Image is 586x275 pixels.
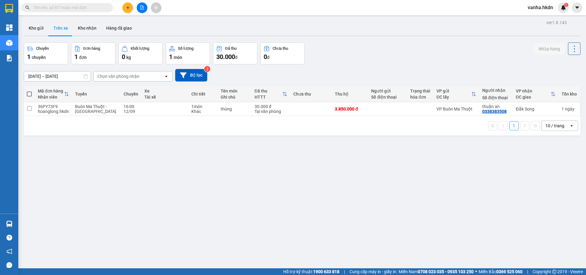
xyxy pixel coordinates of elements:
span: Miền Bắc [479,268,523,275]
div: Chưa thu [273,46,288,51]
span: search [25,5,30,10]
span: | [344,268,345,275]
span: 1 [565,3,567,7]
strong: 1900 633 818 [313,269,339,274]
button: Số lượng1món [166,42,210,64]
span: aim [154,5,158,10]
div: Chuyến [124,92,138,96]
div: ĐC lấy [436,95,471,100]
img: logo-vxr [5,4,13,13]
button: Kho gửi [24,21,49,35]
strong: 0708 023 035 - 0935 103 250 [418,269,474,274]
span: 1 [74,53,78,60]
div: 10 / trang [545,123,564,129]
div: Số lượng [178,46,194,51]
div: Trạng thái [410,89,430,93]
div: 12/09 [124,109,138,114]
div: Đã thu [225,46,237,51]
div: Đắk Song [516,107,555,111]
span: copyright [552,270,556,274]
div: Ghi chú [221,95,248,100]
th: Toggle SortBy [433,86,479,102]
div: Đơn hàng [83,46,100,51]
div: 16:00 [124,104,138,109]
div: Mã đơn hàng [38,89,64,93]
img: warehouse-icon [6,221,13,227]
span: kg [126,55,131,60]
strong: 0369 525 060 [496,269,523,274]
div: hóa đơn [410,95,430,100]
div: Khối lượng [131,46,149,51]
button: 1 [509,121,519,130]
button: Khối lượng0kg [118,42,163,64]
div: ĐC giao [516,95,551,100]
div: Chi tiết [191,92,215,96]
button: file-add [137,2,147,13]
th: Toggle SortBy [513,86,559,102]
div: Chuyến [36,46,49,51]
button: aim [151,2,161,13]
div: HTTT [255,95,283,100]
span: Cung cấp máy in - giấy in: [349,268,397,275]
div: Tuyến [75,92,118,96]
input: Tìm tên, số ĐT hoặc mã đơn [34,4,106,11]
img: icon-new-feature [561,5,566,10]
span: 0 [122,53,125,60]
svg: open [569,123,574,128]
div: Xe [144,89,185,93]
div: hoanglong.hkdn [38,109,69,114]
span: ⚪️ [475,270,477,273]
div: Khác [191,109,215,114]
div: ver 1.8.143 [546,19,567,26]
span: món [174,55,182,60]
button: Đơn hàng1đơn [71,42,115,64]
div: Nhân viên [38,95,64,100]
th: Toggle SortBy [251,86,291,102]
span: plus [126,5,130,10]
span: ngày [565,107,574,111]
span: Buôn Ma Thuột - [GEOGRAPHIC_DATA] [75,104,116,114]
div: 1 [562,107,577,111]
span: vanha.hkdn [523,4,558,11]
sup: 1 [564,3,568,7]
input: Select a date range. [24,71,91,81]
div: 3.850.000 đ [335,107,365,111]
div: Thu hộ [335,92,365,96]
span: question-circle [6,235,12,241]
button: caret-down [572,2,582,13]
button: Chuyến1chuyến [24,42,68,64]
div: Số điện thoại [371,95,404,100]
img: solution-icon [6,55,13,61]
th: Toggle SortBy [35,86,72,102]
button: Bộ lọc [175,69,207,81]
div: VP gửi [436,89,471,93]
span: notification [6,248,12,254]
div: 1 món [191,104,215,109]
button: Nhập hàng [534,43,565,54]
span: đơn [79,55,87,60]
div: Người gửi [371,89,404,93]
button: Đã thu30.000đ [213,42,257,64]
div: VP nhận [516,89,551,93]
div: 0338383508 [482,109,507,114]
div: Tồn kho [562,92,577,96]
span: caret-down [574,5,580,10]
button: Trên xe [49,21,73,35]
span: 1 [27,53,31,60]
span: Hỗ trợ kỹ thuật: [283,268,339,275]
span: đ [267,55,269,60]
button: Kho nhận [73,21,101,35]
sup: 2 [204,66,210,72]
span: chuyến [32,55,46,60]
div: 30.000 đ [255,104,288,109]
div: Tại văn phòng [255,109,288,114]
span: 1 [169,53,172,60]
div: thùng [221,107,248,111]
div: Người nhận [482,88,510,93]
img: dashboard-icon [6,24,13,31]
span: Miền Nam [399,268,474,275]
div: VP Buôn Ma Thuột [436,107,476,111]
div: Số điện thoại [482,95,510,100]
img: warehouse-icon [6,40,13,46]
div: Tên món [221,89,248,93]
